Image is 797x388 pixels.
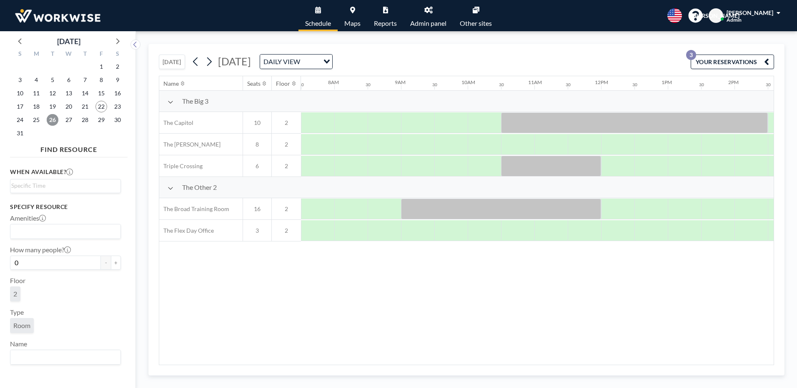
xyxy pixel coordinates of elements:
[299,82,304,87] div: 30
[12,49,28,60] div: S
[10,276,25,285] label: Floor
[14,101,26,112] span: Sunday, August 17, 2025
[112,61,123,72] span: Saturday, August 2, 2025
[10,214,46,222] label: Amenities
[61,49,77,60] div: W
[109,49,125,60] div: S
[410,20,446,27] span: Admin panel
[460,20,492,27] span: Other sites
[112,87,123,99] span: Saturday, August 16, 2025
[10,340,27,348] label: Name
[182,97,208,105] span: The Big 3
[305,20,331,27] span: Schedule
[11,352,116,363] input: Search for option
[218,55,251,67] span: [DATE]
[260,55,332,69] div: Search for option
[699,82,704,87] div: 30
[14,87,26,99] span: Sunday, August 10, 2025
[432,82,437,87] div: 30
[112,74,123,86] span: Saturday, August 9, 2025
[10,350,120,364] div: Search for option
[163,80,179,87] div: Name
[112,114,123,126] span: Saturday, August 30, 2025
[10,224,120,239] div: Search for option
[461,79,475,85] div: 10AM
[79,87,91,99] span: Thursday, August 14, 2025
[13,7,102,24] img: organization-logo
[272,227,301,234] span: 2
[95,87,107,99] span: Friday, August 15, 2025
[14,74,26,86] span: Sunday, August 3, 2025
[686,50,696,60] p: 3
[243,119,271,127] span: 10
[79,114,91,126] span: Thursday, August 28, 2025
[13,321,30,330] span: Room
[30,114,42,126] span: Monday, August 25, 2025
[28,49,45,60] div: M
[95,101,107,112] span: Friday, August 22, 2025
[727,17,742,23] span: Admin
[766,82,771,87] div: 30
[728,79,739,85] div: 2PM
[10,142,128,154] h4: FIND RESOURCE
[47,87,58,99] span: Tuesday, August 12, 2025
[243,141,271,148] span: 8
[159,162,203,170] span: Triple Crossing
[693,12,739,20] span: [PERSON_NAME]
[499,82,504,87] div: 30
[112,101,123,112] span: Saturday, August 23, 2025
[272,119,301,127] span: 2
[272,162,301,170] span: 2
[566,82,571,87] div: 30
[344,20,361,27] span: Maps
[63,114,75,126] span: Wednesday, August 27, 2025
[11,226,116,237] input: Search for option
[243,227,271,234] span: 3
[95,74,107,86] span: Friday, August 8, 2025
[528,79,542,85] div: 11AM
[727,9,773,16] span: [PERSON_NAME]
[14,114,26,126] span: Sunday, August 24, 2025
[95,114,107,126] span: Friday, August 29, 2025
[10,203,121,211] h3: Specify resource
[47,114,58,126] span: Tuesday, August 26, 2025
[662,79,672,85] div: 1PM
[10,246,71,254] label: How many people?
[111,256,121,270] button: +
[691,55,774,69] button: YOUR RESERVATIONS3
[328,79,339,85] div: 8AM
[262,56,302,67] span: DAILY VIEW
[243,205,271,213] span: 16
[182,183,217,192] span: The Other 2
[159,119,193,127] span: The Capitol
[243,162,271,170] span: 6
[13,290,17,298] span: 2
[30,101,42,112] span: Monday, August 18, 2025
[30,74,42,86] span: Monday, August 4, 2025
[159,141,221,148] span: The [PERSON_NAME]
[276,80,290,87] div: Floor
[77,49,93,60] div: T
[47,74,58,86] span: Tuesday, August 5, 2025
[63,74,75,86] span: Wednesday, August 6, 2025
[79,101,91,112] span: Thursday, August 21, 2025
[63,101,75,112] span: Wednesday, August 20, 2025
[95,61,107,72] span: Friday, August 1, 2025
[303,56,318,67] input: Search for option
[11,181,116,190] input: Search for option
[30,87,42,99] span: Monday, August 11, 2025
[159,55,185,69] button: [DATE]
[101,256,111,270] button: -
[10,179,120,192] div: Search for option
[93,49,109,60] div: F
[47,101,58,112] span: Tuesday, August 19, 2025
[632,82,637,87] div: 30
[63,87,75,99] span: Wednesday, August 13, 2025
[10,308,24,316] label: Type
[366,82,371,87] div: 30
[595,79,608,85] div: 12PM
[79,74,91,86] span: Thursday, August 7, 2025
[247,80,261,87] div: Seats
[159,205,229,213] span: The Broad Training Room
[159,227,214,234] span: The Flex Day Office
